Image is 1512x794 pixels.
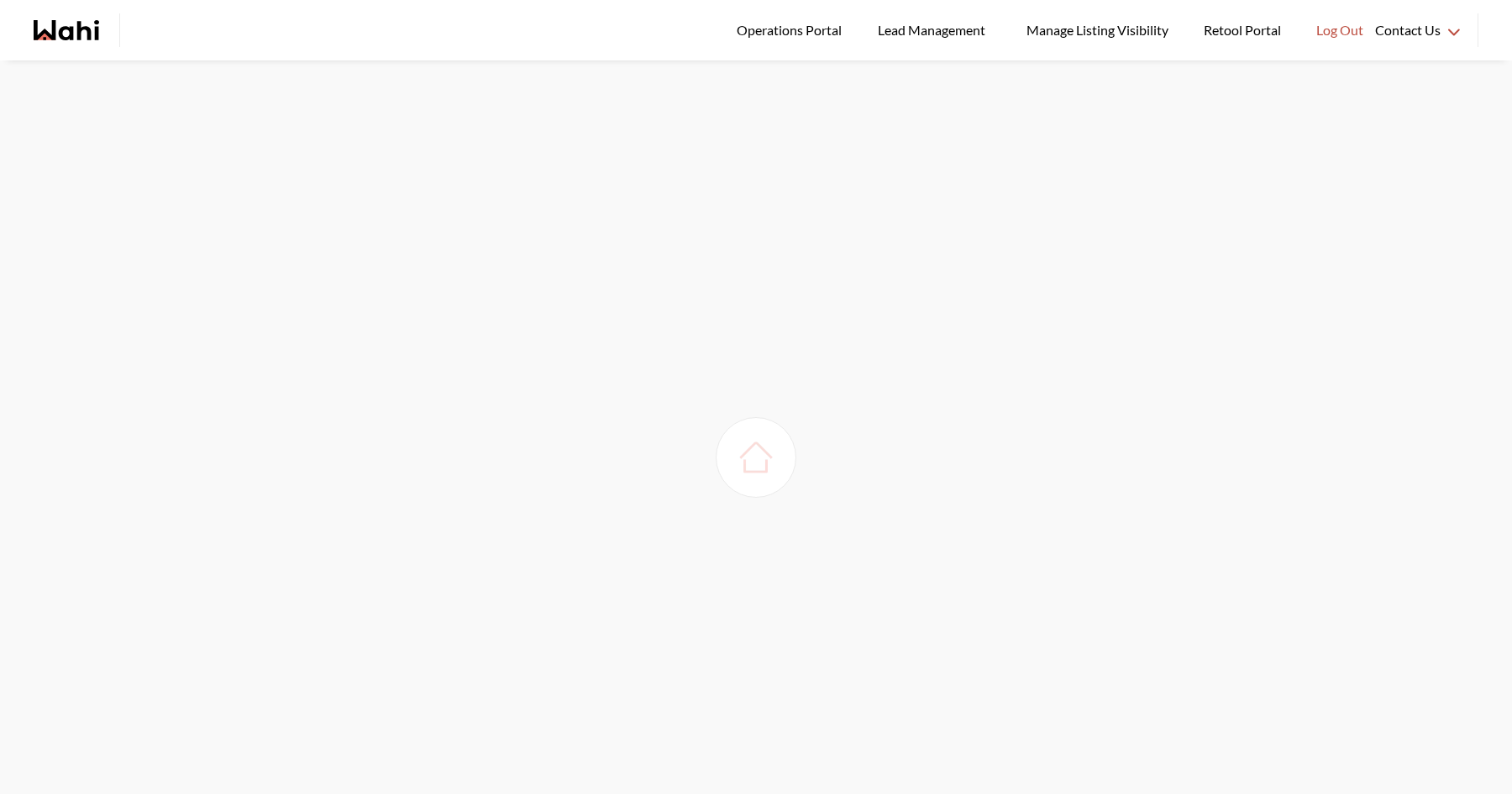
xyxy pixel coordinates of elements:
img: loading house image [732,434,780,481]
span: Log Out [1316,19,1363,41]
span: Manage Listing Visibility [1021,19,1173,41]
span: Operations Portal [737,19,848,41]
a: Wahi homepage [34,20,99,40]
span: Retool Portal [1204,19,1286,41]
span: Lead Management [878,19,991,41]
